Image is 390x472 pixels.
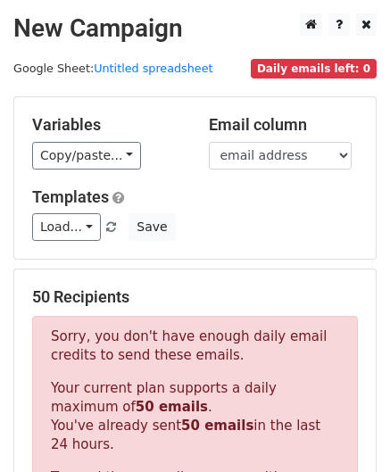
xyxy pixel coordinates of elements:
p: Your current plan supports a daily maximum of . You've already sent in the last 24 hours. [51,379,339,454]
h5: Email column [209,115,359,135]
small: Google Sheet: [13,62,213,75]
p: Sorry, you don't have enough daily email credits to send these emails. [51,327,339,365]
a: Untitled spreadsheet [94,62,212,75]
h2: New Campaign [13,13,377,44]
strong: 50 emails [136,399,208,415]
button: Save [129,213,175,241]
h5: Variables [32,115,182,135]
h5: 50 Recipients [32,287,358,307]
strong: 50 emails [181,418,253,434]
a: Daily emails left: 0 [251,62,377,75]
span: Daily emails left: 0 [251,59,377,79]
iframe: Chat Widget [301,386,390,472]
a: Copy/paste... [32,142,141,170]
a: Load... [32,213,101,241]
a: Templates [32,187,109,206]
